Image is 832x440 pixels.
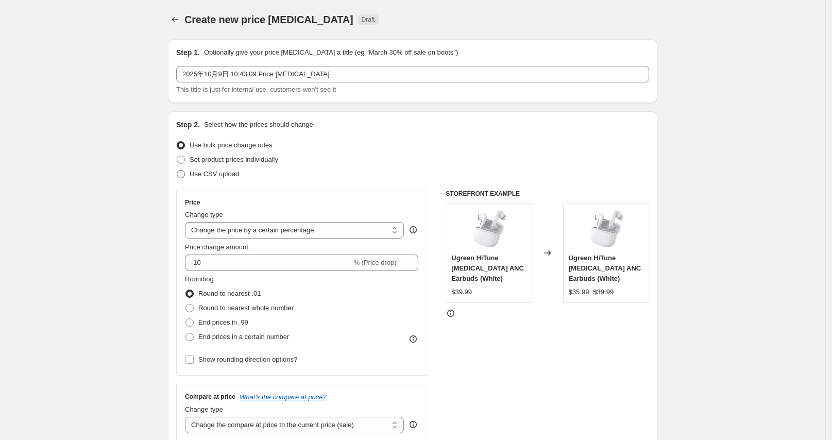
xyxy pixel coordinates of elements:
span: Show rounding direction options? [198,356,297,363]
span: Round to nearest .01 [198,290,261,297]
span: Set product prices individually [190,156,278,163]
div: $35.99 [569,287,589,297]
span: End prices in a certain number [198,333,289,341]
input: -15 [185,255,351,271]
span: Use CSV upload [190,170,239,178]
span: This title is just for internal use, customers won't see it [176,86,336,93]
span: Ugreen HiTune [MEDICAL_DATA] ANC Earbuds (White) [569,254,641,282]
p: Optionally give your price [MEDICAL_DATA] a title (eg "March 30% off sale on boots") [204,47,458,58]
img: ugreen-hitune-t3-anc-earbuds-335008_80x.png [468,209,510,250]
span: Create new price [MEDICAL_DATA] [184,14,353,25]
strike: $39.99 [593,287,614,297]
h3: Compare at price [185,393,235,401]
span: Ugreen HiTune [MEDICAL_DATA] ANC Earbuds (White) [451,254,524,282]
span: % (Price drop) [353,259,396,266]
span: Change type [185,405,223,413]
button: Price change jobs [168,12,182,27]
p: Select how the prices should change [204,120,313,130]
span: Use bulk price change rules [190,141,272,149]
img: ugreen-hitune-t3-anc-earbuds-335008_80x.png [585,209,626,250]
div: help [408,225,418,235]
span: End prices in .99 [198,318,248,326]
span: Price change amount [185,243,248,251]
span: Rounding [185,275,214,283]
span: Change type [185,211,223,218]
div: $39.99 [451,287,472,297]
input: 30% off holiday sale [176,66,649,82]
h2: Step 1. [176,47,200,58]
h3: Price [185,198,200,207]
span: Round to nearest whole number [198,304,294,312]
div: help [408,419,418,430]
span: Draft [362,15,375,24]
h6: STOREFRONT EXAMPLE [446,190,649,198]
button: What's the compare at price? [240,393,327,401]
h2: Step 2. [176,120,200,130]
